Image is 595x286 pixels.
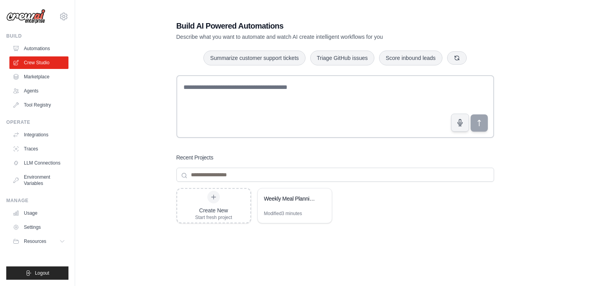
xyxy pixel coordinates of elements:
[176,20,439,31] h1: Build AI Powered Automations
[9,42,68,55] a: Automations
[6,266,68,280] button: Logout
[176,33,439,41] p: Describe what you want to automate and watch AI create intelligent workflows for you
[310,51,374,65] button: Triage GitHub issues
[195,206,232,214] div: Create New
[9,85,68,97] a: Agents
[9,99,68,111] a: Tool Registry
[9,129,68,141] a: Integrations
[6,33,68,39] div: Build
[264,195,318,203] div: Weekly Meal Planning & Recipe Discovery Automation
[447,51,467,65] button: Get new suggestions
[451,114,469,132] button: Click to speak your automation idea
[9,56,68,69] a: Crew Studio
[176,154,214,161] h3: Recent Projects
[6,197,68,204] div: Manage
[35,270,49,276] span: Logout
[195,214,232,221] div: Start fresh project
[9,143,68,155] a: Traces
[9,157,68,169] a: LLM Connections
[379,51,442,65] button: Score inbound leads
[9,71,68,83] a: Marketplace
[9,221,68,234] a: Settings
[6,119,68,125] div: Operate
[203,51,305,65] button: Summarize customer support tickets
[6,9,45,24] img: Logo
[9,171,68,190] a: Environment Variables
[24,238,46,244] span: Resources
[264,210,302,217] div: Modified 3 minutes
[9,235,68,248] button: Resources
[9,207,68,219] a: Usage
